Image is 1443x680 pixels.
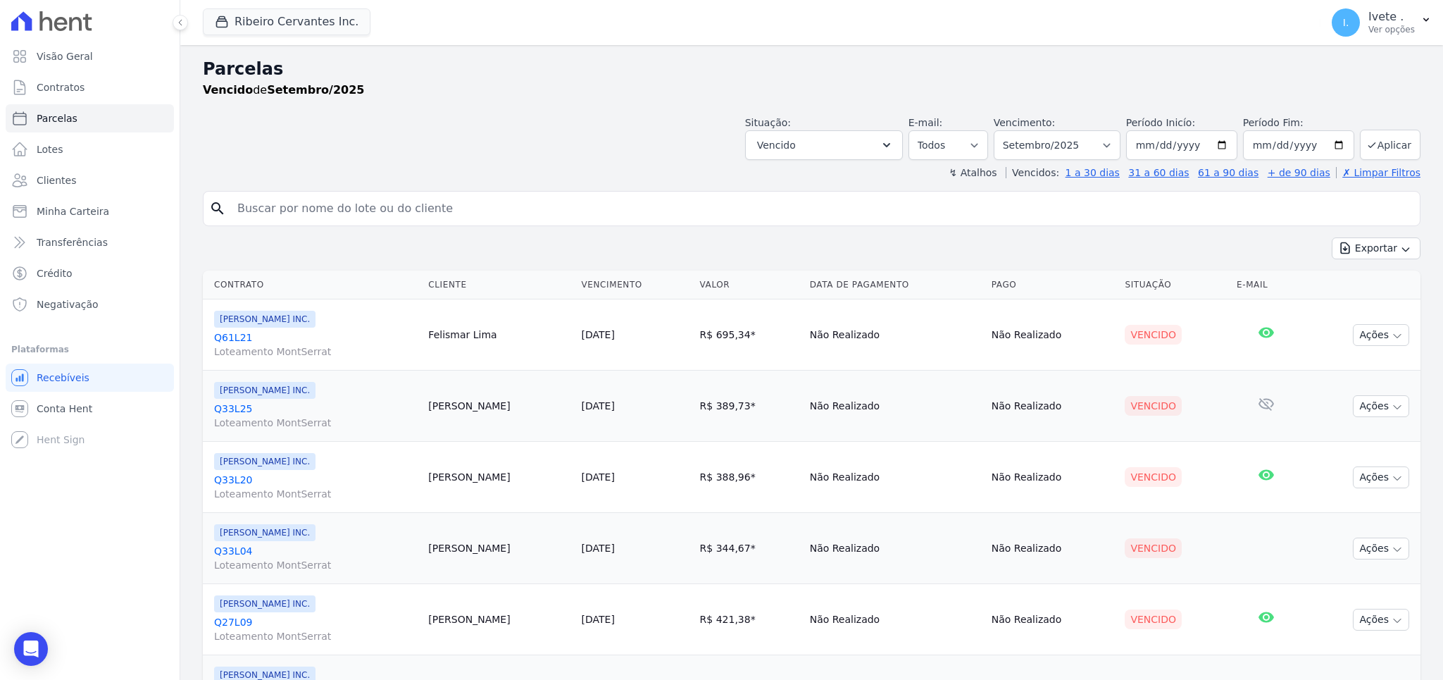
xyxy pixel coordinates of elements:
[214,382,316,399] span: [PERSON_NAME] INC.
[1006,167,1059,178] label: Vencidos:
[745,130,903,160] button: Vencido
[1243,116,1354,130] label: Período Fim:
[986,513,1120,584] td: Não Realizado
[582,543,615,554] a: [DATE]
[986,442,1120,513] td: Não Realizado
[1368,24,1415,35] p: Ver opções
[37,142,63,156] span: Lotes
[214,311,316,328] span: [PERSON_NAME] INC.
[6,290,174,319] a: Negativação
[908,117,943,128] label: E-mail:
[214,416,417,430] span: Loteamento MontSerrat
[423,442,575,513] td: [PERSON_NAME]
[582,400,615,412] a: [DATE]
[423,299,575,371] td: Felismar Lima
[423,271,575,299] th: Cliente
[1125,325,1182,345] div: Vencido
[214,345,417,359] span: Loteamento MontSerrat
[37,204,109,218] span: Minha Carteira
[986,271,1120,299] th: Pago
[37,49,93,63] span: Visão Geral
[214,595,316,612] span: [PERSON_NAME] INC.
[6,364,174,392] a: Recebíveis
[994,117,1055,128] label: Vencimento:
[1126,117,1195,128] label: Período Inicío:
[37,111,77,125] span: Parcelas
[1320,3,1443,42] button: I. Ivete . Ver opções
[1066,167,1120,178] a: 1 a 30 dias
[1360,130,1420,160] button: Aplicar
[214,558,417,572] span: Loteamento MontSerrat
[1353,538,1409,560] button: Ações
[694,584,804,655] td: R$ 421,38
[986,299,1120,371] td: Não Realizado
[694,271,804,299] th: Valor
[203,8,370,35] button: Ribeiro Cervantes Inc.
[6,42,174,70] a: Visão Geral
[6,166,174,194] a: Clientes
[37,266,73,280] span: Crédito
[582,471,615,483] a: [DATE]
[37,297,99,311] span: Negativação
[804,513,986,584] td: Não Realizado
[6,135,174,163] a: Lotes
[1353,395,1409,417] button: Ações
[214,524,316,541] span: [PERSON_NAME] INC.
[214,473,417,501] a: Q33L20Loteamento MontSerrat
[1343,18,1349,27] span: I.
[1125,538,1182,558] div: Vencido
[694,371,804,442] td: R$ 389,73
[1336,167,1420,178] a: ✗ Limpar Filtros
[804,271,986,299] th: Data de Pagamento
[214,544,417,572] a: Q33L04Loteamento MontSerrat
[6,228,174,256] a: Transferências
[37,235,108,249] span: Transferências
[214,330,417,359] a: Q61L21Loteamento MontSerrat
[1353,324,1409,346] button: Ações
[1119,271,1231,299] th: Situação
[214,615,417,643] a: Q27L09Loteamento MontSerrat
[804,371,986,442] td: Não Realizado
[203,56,1420,82] h2: Parcelas
[214,402,417,430] a: Q33L25Loteamento MontSerrat
[37,173,76,187] span: Clientes
[757,137,796,154] span: Vencido
[37,371,89,385] span: Recebíveis
[694,513,804,584] td: R$ 344,67
[6,104,174,132] a: Parcelas
[214,629,417,643] span: Loteamento MontSerrat
[804,299,986,371] td: Não Realizado
[576,271,694,299] th: Vencimento
[37,402,92,416] span: Conta Hent
[1198,167,1258,178] a: 61 a 90 dias
[949,167,997,178] label: ↯ Atalhos
[214,453,316,470] span: [PERSON_NAME] INC.
[1125,396,1182,416] div: Vencido
[11,341,168,358] div: Plataformas
[423,584,575,655] td: [PERSON_NAME]
[423,513,575,584] td: [PERSON_NAME]
[203,271,423,299] th: Contrato
[694,299,804,371] td: R$ 695,34
[582,329,615,340] a: [DATE]
[203,83,253,97] strong: Vencido
[582,614,615,625] a: [DATE]
[6,259,174,288] a: Crédito
[1353,609,1409,631] button: Ações
[1332,237,1420,259] button: Exportar
[203,82,364,99] p: de
[1128,167,1189,178] a: 31 a 60 dias
[1353,466,1409,488] button: Ações
[267,83,364,97] strong: Setembro/2025
[14,632,48,666] div: Open Intercom Messenger
[1368,10,1415,24] p: Ivete .
[986,371,1120,442] td: Não Realizado
[423,371,575,442] td: [PERSON_NAME]
[1268,167,1330,178] a: + de 90 dias
[986,584,1120,655] td: Não Realizado
[1231,271,1301,299] th: E-mail
[6,73,174,101] a: Contratos
[229,194,1414,223] input: Buscar por nome do lote ou do cliente
[804,584,986,655] td: Não Realizado
[1125,610,1182,629] div: Vencido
